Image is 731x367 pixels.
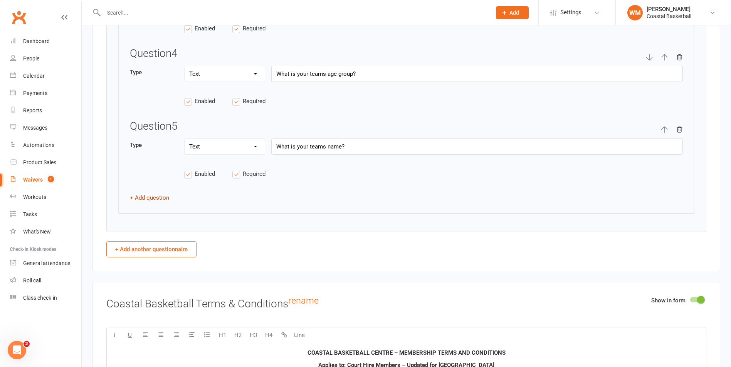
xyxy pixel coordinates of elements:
span: 1 [48,176,54,182]
a: Reports [10,102,81,119]
div: General attendance [23,260,70,266]
input: Question title [271,138,683,155]
a: Dashboard [10,33,81,50]
div: Reports [23,107,42,113]
a: Waivers 1 [10,171,81,189]
a: rename [288,295,319,306]
div: Class check-in [23,295,57,301]
button: H1 [215,327,230,343]
h3: Question 4 [130,48,178,60]
button: H4 [261,327,276,343]
div: Product Sales [23,159,56,165]
input: Question title [271,66,683,82]
label: Type [130,140,178,150]
span: U [128,332,132,339]
a: What's New [10,223,81,240]
div: Messages [23,125,47,131]
div: Roll call [23,277,41,284]
div: Dashboard [23,38,50,44]
label: Show in form [651,296,686,305]
a: General attendance kiosk mode [10,255,81,272]
div: Tasks [23,211,37,217]
span: 2 [24,341,30,347]
div: Waivers [23,177,43,183]
button: Line [292,327,307,343]
a: Clubworx [9,8,29,27]
button: H2 [230,327,245,343]
button: + Add another questionnaire [106,241,197,257]
span: Add [509,10,519,16]
button: H3 [245,327,261,343]
div: People [23,55,39,62]
div: What's New [23,229,51,235]
a: Payments [10,85,81,102]
a: Automations [10,137,81,154]
span: Enabled [195,24,215,32]
button: Add [496,6,529,19]
span: Required [243,97,266,105]
div: Calendar [23,73,45,79]
div: WM [627,5,643,20]
a: Messages [10,119,81,137]
a: Roll call [10,272,81,289]
a: Workouts [10,189,81,206]
span: COASTAL BASKETBALL CENTRE – MEMBERSHIP TERMS AND CONDITIONS [308,349,506,356]
iframe: Intercom live chat [8,341,26,359]
div: [PERSON_NAME] [647,6,691,13]
input: Search... [101,7,486,18]
a: Class kiosk mode [10,289,81,307]
span: Enabled [195,97,215,105]
span: Required [243,169,266,177]
a: Calendar [10,67,81,85]
span: Required [243,24,266,32]
div: Coastal Basketball [647,13,691,20]
button: U [122,327,138,343]
div: Automations [23,142,54,148]
a: Tasks [10,206,81,223]
a: People [10,50,81,67]
button: + Add question [130,193,169,202]
div: Workouts [23,194,46,200]
h3: Question 5 [130,120,178,132]
a: Product Sales [10,154,81,171]
h3: Coastal Basketball Terms & Conditions [106,296,706,310]
span: Settings [560,4,581,21]
div: Payments [23,90,47,96]
label: Type [130,68,178,77]
span: Enabled [195,169,215,177]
